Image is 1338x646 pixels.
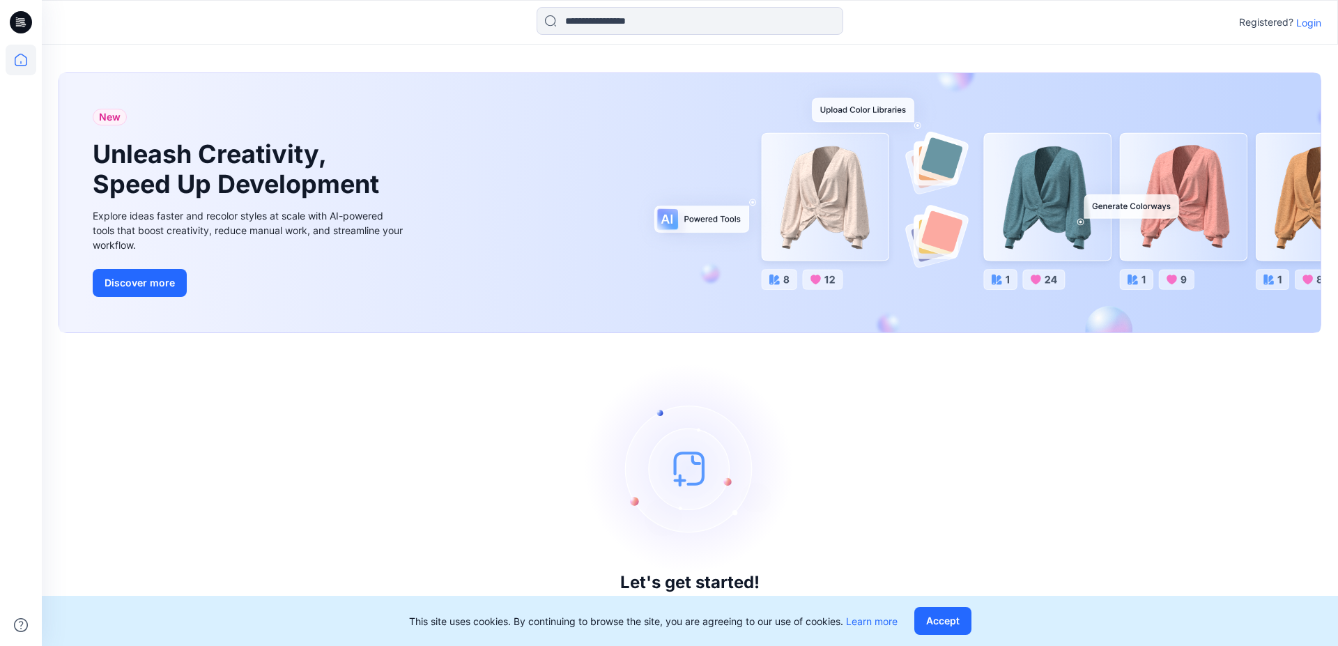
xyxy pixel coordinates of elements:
span: New [99,109,121,125]
a: Learn more [846,615,898,627]
img: empty-state-image.svg [585,364,794,573]
p: This site uses cookies. By continuing to browse the site, you are agreeing to our use of cookies. [409,614,898,629]
a: Discover more [93,269,406,297]
p: Login [1296,15,1321,30]
div: Explore ideas faster and recolor styles at scale with AI-powered tools that boost creativity, red... [93,208,406,252]
h3: Let's get started! [620,573,760,592]
button: Accept [914,607,971,635]
button: Discover more [93,269,187,297]
p: Registered? [1239,14,1293,31]
h1: Unleash Creativity, Speed Up Development [93,139,385,199]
